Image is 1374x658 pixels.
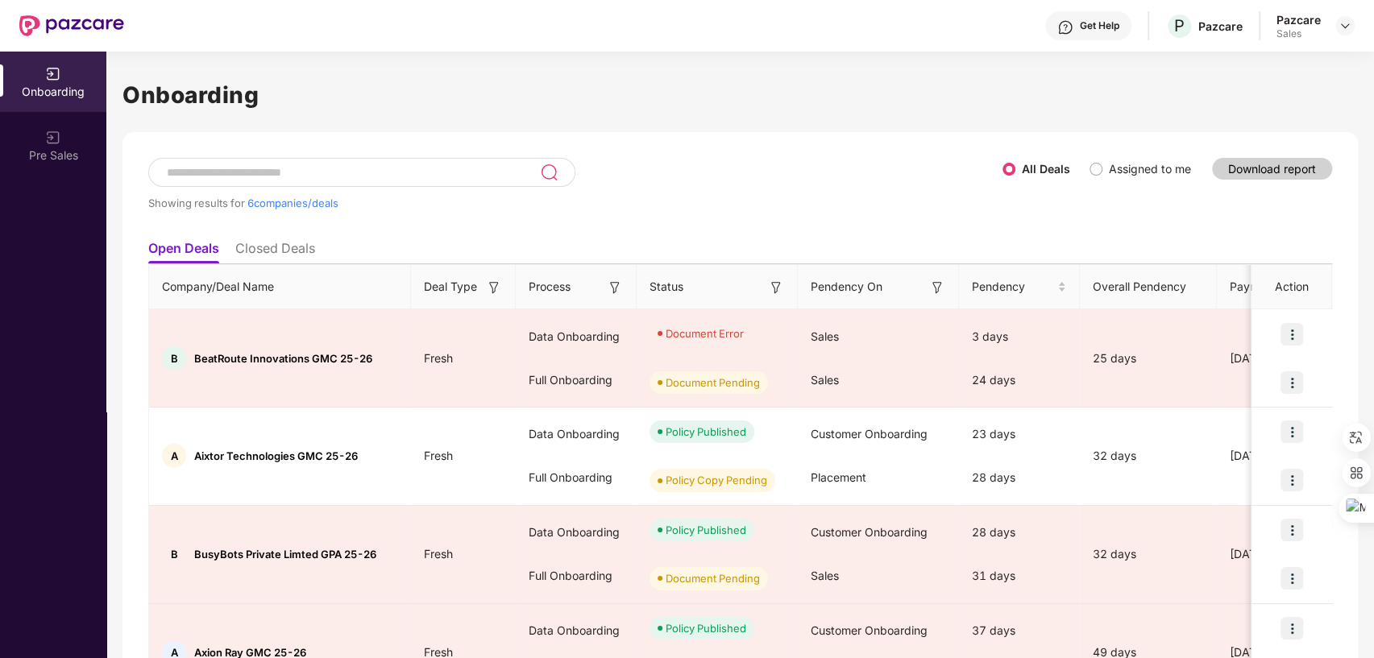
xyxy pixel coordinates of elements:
img: svg+xml;base64,PHN2ZyB3aWR0aD0iMTYiIGhlaWdodD0iMTYiIHZpZXdCb3g9IjAgMCAxNiAxNiIgZmlsbD0ibm9uZSIgeG... [486,279,502,296]
div: 28 days [959,511,1080,554]
span: Pendency On [811,278,882,296]
img: icon [1281,519,1303,541]
label: All Deals [1022,162,1070,176]
li: Closed Deals [235,240,315,263]
div: 37 days [959,609,1080,652]
div: B [162,346,186,370]
div: Get Help [1080,19,1119,32]
th: Company/Deal Name [149,265,411,309]
span: 6 companies/deals [247,197,338,209]
div: Document Pending [666,375,760,391]
div: Policy Published [666,620,746,636]
img: icon [1281,323,1303,346]
div: Sales [1276,27,1321,40]
img: svg+xml;base64,PHN2ZyB3aWR0aD0iMjQiIGhlaWdodD0iMjUiIHZpZXdCb3g9IjAgMCAyNCAyNSIgZmlsbD0ibm9uZSIgeG... [540,163,558,182]
div: [DATE] [1217,447,1338,465]
div: 24 days [959,358,1080,402]
span: Fresh [411,547,466,561]
div: 32 days [1080,447,1217,465]
li: Open Deals [148,240,219,263]
img: svg+xml;base64,PHN2ZyB3aWR0aD0iMTYiIGhlaWdodD0iMTYiIHZpZXdCb3g9IjAgMCAxNiAxNiIgZmlsbD0ibm9uZSIgeG... [607,279,623,296]
label: Assigned to me [1109,162,1191,176]
div: A [162,444,186,468]
div: B [162,542,186,566]
div: Showing results for [148,197,1002,209]
div: Pazcare [1276,12,1321,27]
img: svg+xml;base64,PHN2ZyB3aWR0aD0iMjAiIGhlaWdodD0iMjAiIHZpZXdCb3g9IjAgMCAyMCAyMCIgZmlsbD0ibm9uZSIgeG... [45,66,61,82]
div: Document Error [666,325,744,341]
img: icon [1281,567,1303,590]
span: Customer Onboarding [811,623,928,637]
div: Policy Published [666,424,746,440]
div: Policy Published [666,522,746,538]
div: Data Onboarding [516,511,637,554]
div: Document Pending [666,570,760,586]
div: 31 days [959,554,1080,598]
h1: Onboarding [122,77,1358,113]
div: 32 days [1080,545,1217,563]
div: Data Onboarding [516,609,637,652]
img: icon [1281,617,1303,639]
th: Action [1252,265,1332,309]
th: Pendency [959,265,1080,309]
div: 23 days [959,412,1080,456]
img: icon [1281,469,1303,491]
span: Status [650,278,683,296]
span: Sales [811,569,839,582]
img: icon [1281,420,1303,443]
div: 25 days [1080,350,1217,367]
div: Pazcare [1198,19,1243,34]
span: Deal Type [424,278,477,296]
th: Overall Pendency [1080,265,1217,309]
img: New Pazcare Logo [19,15,124,36]
div: Full Onboarding [516,554,637,598]
div: 28 days [959,456,1080,499]
span: BusyBots Private Limted GPA 25-26 [194,548,376,561]
span: Process [529,278,571,296]
span: Sales [811,329,839,343]
span: Customer Onboarding [811,525,928,539]
span: BeatRoute Innovations GMC 25-26 [194,352,372,365]
div: [DATE] [1217,350,1338,367]
span: Fresh [411,351,466,365]
div: 3 days [959,315,1080,358]
img: svg+xml;base64,PHN2ZyBpZD0iRHJvcGRvd24tMzJ4MzIiIHhtbG5zPSJodHRwOi8vd3d3LnczLm9yZy8yMDAwL3N2ZyIgd2... [1339,19,1351,32]
span: Sales [811,373,839,387]
div: Policy Copy Pending [666,472,767,488]
th: Payment Done [1217,265,1338,309]
img: svg+xml;base64,PHN2ZyB3aWR0aD0iMTYiIGhlaWdodD0iMTYiIHZpZXdCb3g9IjAgMCAxNiAxNiIgZmlsbD0ibm9uZSIgeG... [768,279,784,296]
span: Placement [811,470,866,484]
span: Customer Onboarding [811,427,928,441]
div: Full Onboarding [516,456,637,499]
span: Payment Done [1230,278,1312,296]
img: svg+xml;base64,PHN2ZyB3aWR0aD0iMTYiIGhlaWdodD0iMTYiIHZpZXdCb3g9IjAgMCAxNiAxNiIgZmlsbD0ibm9uZSIgeG... [929,279,945,296]
img: icon [1281,371,1303,394]
div: Full Onboarding [516,358,637,402]
div: [DATE] [1217,545,1338,563]
div: Data Onboarding [516,315,637,358]
button: Download report [1212,158,1332,180]
span: P [1174,16,1185,35]
img: svg+xml;base64,PHN2ZyBpZD0iSGVscC0zMngzMiIgeG1sbnM9Imh0dHA6Ly93d3cudzMub3JnLzIwMDAvc3ZnIiB3aWR0aD... [1057,19,1073,35]
span: Aixtor Technologies GMC 25-26 [194,449,358,462]
span: Fresh [411,449,466,462]
span: Pendency [972,278,1054,296]
div: Data Onboarding [516,412,637,456]
img: svg+xml;base64,PHN2ZyB3aWR0aD0iMjAiIGhlaWdodD0iMjAiIHZpZXdCb3g9IjAgMCAyMCAyMCIgZmlsbD0ibm9uZSIgeG... [45,130,61,146]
